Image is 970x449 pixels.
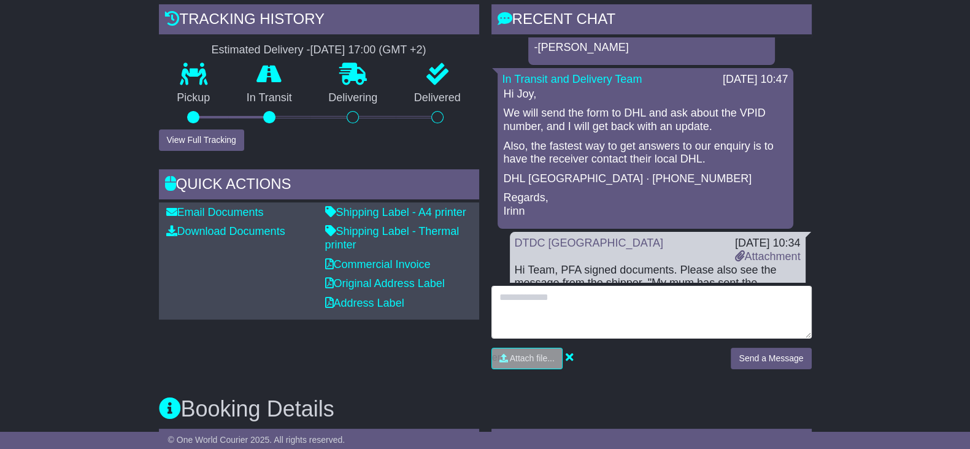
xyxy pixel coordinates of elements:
[504,140,787,166] p: Also, the fastest way to get answers to our enquiry is to have the receiver contact their local DHL.
[310,91,396,105] p: Delivering
[166,225,285,237] a: Download Documents
[734,237,800,250] div: [DATE] 10:34
[159,129,244,151] button: View Full Tracking
[734,250,800,263] a: Attachment
[515,264,801,343] div: Hi Team, PFA signed documents. Please also see the message from the shipper. "My mum has sent the...
[534,41,769,55] p: -[PERSON_NAME]
[515,237,663,249] a: DTDC [GEOGRAPHIC_DATA]
[228,91,310,105] p: In Transit
[504,191,787,218] p: Regards, Irinn
[325,297,404,309] a: Address Label
[731,348,811,369] button: Send a Message
[325,225,460,251] a: Shipping Label - Thermal printer
[310,44,426,57] div: [DATE] 17:00 (GMT +2)
[396,91,479,105] p: Delivered
[325,206,466,218] a: Shipping Label - A4 printer
[168,435,345,445] span: © One World Courier 2025. All rights reserved.
[502,73,642,85] a: In Transit and Delivery Team
[159,169,479,202] div: Quick Actions
[491,4,812,37] div: RECENT CHAT
[166,206,264,218] a: Email Documents
[504,172,787,186] p: DHL [GEOGRAPHIC_DATA] · [PHONE_NUMBER]
[325,277,445,290] a: Original Address Label
[159,397,812,421] h3: Booking Details
[325,258,431,271] a: Commercial Invoice
[159,4,479,37] div: Tracking history
[159,91,229,105] p: Pickup
[504,107,787,133] p: We will send the form to DHL and ask about the VPID number, and I will get back with an update.
[723,73,788,86] div: [DATE] 10:47
[159,44,479,57] div: Estimated Delivery -
[504,88,787,101] p: Hi Joy,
